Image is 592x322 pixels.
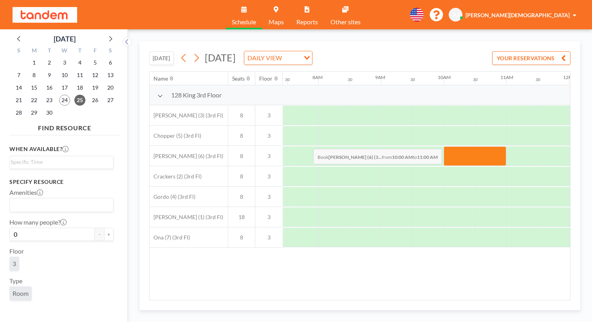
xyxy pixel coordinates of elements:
div: S [103,46,118,56]
span: [PERSON_NAME] (6) (3rd Fl) [150,153,223,160]
span: Friday, September 5, 2025 [90,57,101,68]
span: Wednesday, September 24, 2025 [59,95,70,106]
div: W [57,46,72,56]
span: Thursday, September 18, 2025 [74,82,85,93]
span: Saturday, September 13, 2025 [105,70,116,81]
span: Tuesday, September 9, 2025 [44,70,55,81]
span: Sunday, September 14, 2025 [13,82,24,93]
input: Search for option [11,200,109,210]
label: Type [9,277,22,285]
span: Saturday, September 6, 2025 [105,57,116,68]
span: Other sites [330,19,361,25]
input: Search for option [11,158,109,166]
span: Sunday, September 7, 2025 [13,70,24,81]
span: Wednesday, September 17, 2025 [59,82,70,93]
label: Floor [9,247,24,255]
label: How many people? [9,218,67,226]
button: YOUR RESERVATIONS [492,51,570,65]
div: [DATE] [54,33,76,44]
span: 8 [228,193,255,200]
span: 3 [255,234,283,241]
span: 3 [255,132,283,139]
span: Crackers (2) (3rd Fl) [150,173,202,180]
span: Chopper (5) (3rd Fl) [150,132,201,139]
div: F [87,46,103,56]
div: 8AM [312,74,323,80]
label: Amenities [9,189,43,196]
div: 30 [410,77,415,82]
span: Ona (7) (3rd Fl) [150,234,190,241]
span: Thursday, September 4, 2025 [74,57,85,68]
span: Saturday, September 20, 2025 [105,82,116,93]
span: Monday, September 8, 2025 [29,70,40,81]
div: Search for option [244,51,312,65]
span: [PERSON_NAME] (3) (3rd Fl) [150,112,223,119]
span: 3 [255,193,283,200]
h4: FIND RESOURCE [9,121,120,132]
div: 11AM [500,74,513,80]
span: Friday, September 19, 2025 [90,82,101,93]
span: AJ [453,11,459,18]
span: 8 [228,132,255,139]
span: [PERSON_NAME][DEMOGRAPHIC_DATA] [466,12,570,18]
button: [DATE] [149,51,174,65]
div: T [42,46,57,56]
div: Search for option [10,198,113,212]
span: 3 [13,260,16,268]
img: organization-logo [13,7,77,23]
div: 9AM [375,74,385,80]
span: Reports [296,19,318,25]
div: Name [153,75,168,82]
span: Tuesday, September 16, 2025 [44,82,55,93]
span: [PERSON_NAME] (1) (3rd Fl) [150,214,223,221]
span: Maps [269,19,284,25]
span: Tuesday, September 2, 2025 [44,57,55,68]
div: Search for option [10,156,113,168]
div: 30 [348,77,352,82]
span: Monday, September 29, 2025 [29,107,40,118]
span: 3 [255,112,283,119]
span: Wednesday, September 10, 2025 [59,70,70,81]
span: 3 [255,214,283,221]
span: Monday, September 22, 2025 [29,95,40,106]
div: 30 [285,77,290,82]
span: Wednesday, September 3, 2025 [59,57,70,68]
div: Seats [232,75,245,82]
div: 30 [536,77,540,82]
span: Schedule [232,19,256,25]
div: M [27,46,42,56]
span: Thursday, September 11, 2025 [74,70,85,81]
span: Tuesday, September 30, 2025 [44,107,55,118]
span: Sunday, September 28, 2025 [13,107,24,118]
span: Friday, September 26, 2025 [90,95,101,106]
span: 8 [228,173,255,180]
span: DAILY VIEW [246,53,283,63]
input: Search for option [284,53,299,63]
span: Saturday, September 27, 2025 [105,95,116,106]
div: 30 [473,77,478,82]
span: Monday, September 15, 2025 [29,82,40,93]
span: Room [13,290,29,297]
div: 10AM [438,74,451,80]
span: 8 [228,234,255,241]
b: 11:00 AM [417,154,438,160]
span: Tuesday, September 23, 2025 [44,95,55,106]
span: 18 [228,214,255,221]
span: 8 [228,112,255,119]
span: 3 [255,153,283,160]
div: T [72,46,87,56]
h3: Specify resource [9,178,114,185]
span: Gordo (4) (3rd Fl) [150,193,195,200]
div: Floor [259,75,273,82]
span: Friday, September 12, 2025 [90,70,101,81]
button: - [95,228,104,241]
span: Thursday, September 25, 2025 [74,95,85,106]
span: Book from to [313,149,442,164]
span: 3 [255,173,283,180]
span: 8 [228,153,255,160]
b: [PERSON_NAME] (6) (3... [328,154,382,160]
b: 10:00 AM [392,154,413,160]
span: [DATE] [205,52,236,63]
span: 128 King 3rd Floor [171,91,222,99]
span: Monday, September 1, 2025 [29,57,40,68]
